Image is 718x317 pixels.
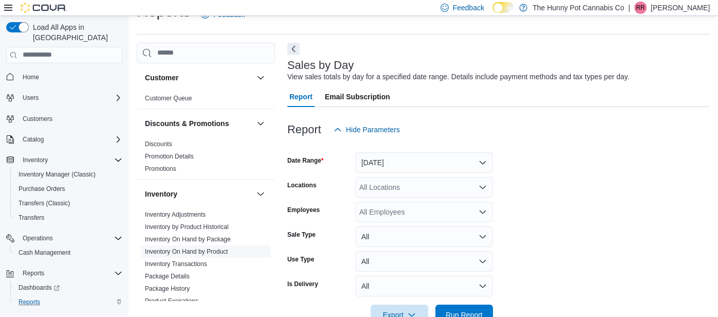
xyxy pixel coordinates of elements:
button: Transfers [10,210,126,225]
span: Inventory Manager (Classic) [19,170,96,179]
button: All [355,276,493,296]
span: Users [23,94,39,102]
span: Operations [23,234,53,242]
span: Purchase Orders [14,183,122,195]
a: Package Details [145,273,190,280]
button: Reports [2,266,126,280]
a: Promotions [145,165,176,172]
a: Dashboards [10,280,126,295]
a: Inventory On Hand by Product [145,248,228,255]
span: Promotion Details [145,152,194,161]
span: Inventory [23,156,48,164]
a: Inventory Transactions [145,260,207,268]
span: Catalog [19,133,122,146]
span: Discounts [145,140,172,148]
span: Home [19,71,122,83]
span: Inventory Manager (Classic) [14,168,122,181]
span: Customers [23,115,52,123]
button: Customers [2,111,126,126]
span: Reports [19,267,122,279]
span: Customers [19,112,122,125]
span: Catalog [23,135,44,144]
a: Cash Management [14,246,75,259]
a: Reports [14,296,44,308]
button: Cash Management [10,245,126,260]
p: | [628,2,630,14]
a: Inventory On Hand by Package [145,236,231,243]
span: Dashboards [19,284,60,292]
span: Users [19,92,122,104]
span: Cash Management [19,249,70,257]
a: Purchase Orders [14,183,69,195]
button: Customer [254,72,267,84]
a: Customers [19,113,57,125]
a: Promotion Details [145,153,194,160]
a: Package History [145,285,190,292]
h3: Inventory [145,189,177,199]
div: Discounts & Promotions [137,138,275,179]
h3: Sales by Day [287,59,354,72]
button: All [355,226,493,247]
img: Cova [21,3,67,13]
button: Operations [2,231,126,245]
button: Inventory Manager (Classic) [10,167,126,182]
span: Inventory On Hand by Product [145,248,228,256]
span: Operations [19,232,122,244]
button: Operations [19,232,57,244]
span: Package History [145,285,190,293]
button: Open list of options [478,183,487,191]
span: Home [23,73,39,81]
span: Inventory Adjustments [145,210,206,219]
button: Discounts & Promotions [145,118,252,129]
span: Product Expirations [145,297,198,305]
a: Inventory by Product Historical [145,223,229,231]
span: Transfers [19,214,44,222]
button: Open list of options [478,208,487,216]
button: Catalog [2,132,126,147]
span: Purchase Orders [19,185,65,193]
span: Hide Parameters [346,125,400,135]
button: Discounts & Promotions [254,117,267,130]
span: Load All Apps in [GEOGRAPHIC_DATA] [29,22,122,43]
button: [DATE] [355,152,493,173]
span: Transfers (Classic) [19,199,70,207]
button: Customer [145,73,252,83]
span: Inventory [19,154,122,166]
button: Purchase Orders [10,182,126,196]
a: Home [19,71,43,83]
span: Transfers (Classic) [14,197,122,209]
span: Email Subscription [325,86,390,107]
span: Feedback [453,3,484,13]
label: Use Type [287,255,314,263]
input: Dark Mode [492,2,514,13]
a: Inventory Adjustments [145,211,206,218]
button: Users [19,92,43,104]
button: Reports [19,267,48,279]
span: Dashboards [14,281,122,294]
span: RR [636,2,645,14]
a: Dashboards [14,281,64,294]
button: All [355,251,493,272]
button: Catalog [19,133,48,146]
div: Rebecca Reid [634,2,647,14]
button: Home [2,69,126,84]
label: Employees [287,206,320,214]
span: Transfers [14,212,122,224]
a: Customer Queue [145,95,192,102]
span: Reports [14,296,122,308]
h3: Discounts & Promotions [145,118,229,129]
button: Inventory [254,188,267,200]
span: Inventory Transactions [145,260,207,268]
span: Reports [23,269,44,277]
p: [PERSON_NAME] [651,2,710,14]
button: Inventory [19,154,52,166]
span: Customer Queue [145,94,192,102]
span: Inventory by Product Historical [145,223,229,231]
div: View sales totals by day for a specified date range. Details include payment methods and tax type... [287,72,630,82]
label: Locations [287,181,317,189]
a: Transfers [14,212,48,224]
h3: Customer [145,73,178,83]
